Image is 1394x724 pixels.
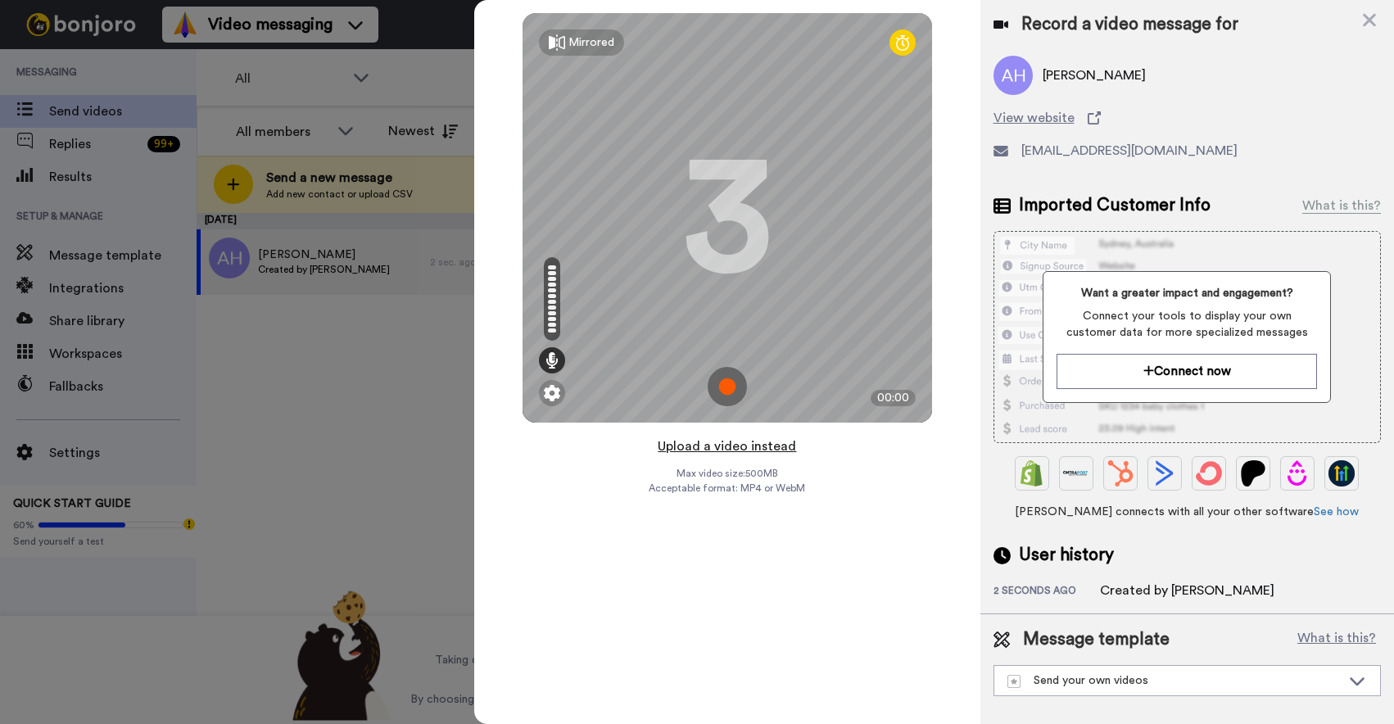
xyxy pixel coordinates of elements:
[1314,506,1359,518] a: See how
[1019,460,1045,486] img: Shopify
[1057,308,1317,341] span: Connect your tools to display your own customer data for more specialized messages
[1292,627,1381,652] button: What is this?
[653,436,801,457] button: Upload a video instead
[1023,627,1170,652] span: Message template
[993,108,1381,128] a: View website
[677,467,778,480] span: Max video size: 500 MB
[993,504,1381,520] span: [PERSON_NAME] connects with all your other software
[1107,460,1134,486] img: Hubspot
[1152,460,1178,486] img: ActiveCampaign
[544,385,560,401] img: ic_gear.svg
[1019,543,1114,568] span: User history
[1007,672,1341,689] div: Send your own videos
[1100,581,1274,600] div: Created by [PERSON_NAME]
[871,390,916,406] div: 00:00
[993,584,1100,600] div: 2 seconds ago
[1057,285,1317,301] span: Want a greater impact and engagement?
[649,482,805,495] span: Acceptable format: MP4 or WebM
[1019,193,1211,218] span: Imported Customer Info
[1302,196,1381,215] div: What is this?
[682,156,772,279] div: 3
[993,108,1075,128] span: View website
[1063,460,1089,486] img: Ontraport
[708,367,747,406] img: ic_record_start.svg
[1240,460,1266,486] img: Patreon
[1196,460,1222,486] img: ConvertKit
[1021,141,1238,161] span: [EMAIL_ADDRESS][DOMAIN_NAME]
[1284,460,1310,486] img: Drip
[1007,675,1021,688] img: demo-template.svg
[1328,460,1355,486] img: GoHighLevel
[1057,354,1317,389] button: Connect now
